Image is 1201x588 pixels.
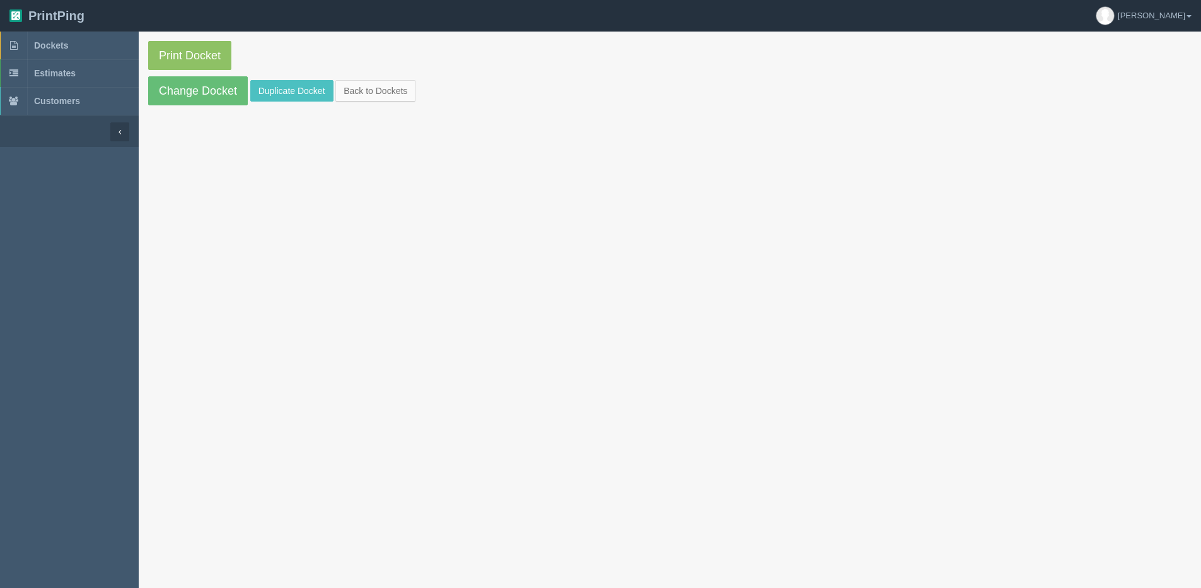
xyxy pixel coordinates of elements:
a: Print Docket [148,41,231,70]
img: avatar_default-7531ab5dedf162e01f1e0bb0964e6a185e93c5c22dfe317fb01d7f8cd2b1632c.jpg [1096,7,1114,25]
a: Duplicate Docket [250,80,334,102]
span: Customers [34,96,80,106]
img: logo-3e63b451c926e2ac314895c53de4908e5d424f24456219fb08d385ab2e579770.png [9,9,22,22]
a: Change Docket [148,76,248,105]
span: Dockets [34,40,68,50]
span: Estimates [34,68,76,78]
a: Back to Dockets [335,80,415,102]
